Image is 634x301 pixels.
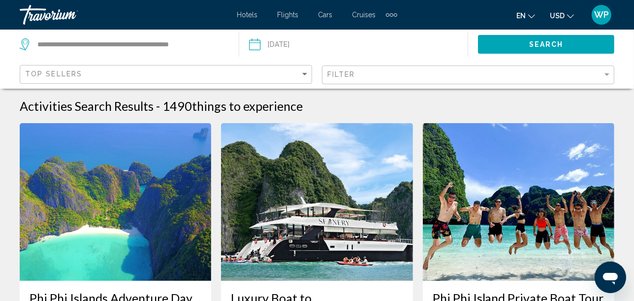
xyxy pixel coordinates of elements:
[278,11,299,19] a: Flights
[423,123,614,281] img: c0.jpg
[352,11,376,19] a: Cruises
[25,70,309,79] mat-select: Sort by
[162,99,303,113] h2: 1490
[516,12,526,20] span: en
[221,123,412,281] img: c3.jpg
[386,7,397,23] button: Extra navigation items
[156,99,160,113] span: -
[478,35,614,53] button: Search
[318,11,333,19] a: Cars
[237,11,258,19] a: Hotels
[25,70,82,78] span: Top Sellers
[595,262,626,293] iframe: Button to launch messaging window
[322,65,614,85] button: Filter
[20,5,227,25] a: Travorium
[529,41,564,49] span: Search
[550,8,574,23] button: Change currency
[516,8,535,23] button: Change language
[20,99,154,113] h1: Activities Search Results
[249,30,468,59] button: Date: Sep 12, 2025
[594,10,609,20] span: WP
[20,123,211,281] img: 83.jpg
[589,4,614,25] button: User Menu
[327,70,355,78] span: Filter
[550,12,565,20] span: USD
[192,99,303,113] span: things to experience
